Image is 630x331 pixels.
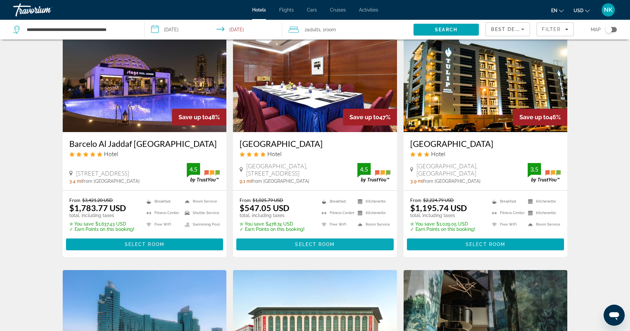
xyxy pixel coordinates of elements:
[410,197,421,203] span: From
[359,7,378,13] a: Activities
[63,27,227,132] img: Barcelo Al Jaddaf Dubai
[69,150,220,157] div: 5 star Hotel
[330,7,346,13] a: Cruises
[236,240,394,247] a: Select Room
[66,238,223,250] button: Select Room
[519,114,549,121] span: Save up to
[423,197,454,203] del: $2,224.79 USD
[537,22,573,36] button: Filters
[82,197,113,203] del: $3,421.20 USD
[528,163,561,182] img: TrustYou guest rating badge
[574,6,590,15] button: Change currency
[591,25,601,34] span: Map
[489,197,525,206] li: Breakfast
[182,220,220,229] li: Swimming Pool
[525,220,561,229] li: Room Service
[69,179,82,184] span: 3.4 mi
[143,197,182,206] li: Breakfast
[551,8,557,13] span: en
[69,221,134,227] p: $1,637.43 USD
[240,139,390,149] h3: [GEOGRAPHIC_DATA]
[233,27,397,132] img: Golden Sands Hotel & Residences
[305,25,320,34] span: 2
[252,7,266,13] a: Hotels
[143,220,182,229] li: Free WiFi
[69,213,134,218] p: total, including taxes
[410,227,475,232] p: ✓ Earn Points on this booking!
[172,109,226,125] div: 48%
[145,20,282,40] button: Select check in and out date
[125,242,164,247] span: Select Room
[604,305,625,326] iframe: Кнопка запуска окна обмена сообщениями
[240,179,252,184] span: 9.1 mi
[407,240,564,247] a: Select Room
[252,197,283,203] del: $1,025.79 USD
[320,25,336,34] span: , 1
[295,242,335,247] span: Select Room
[282,20,414,40] button: Travelers: 2 adults, 0 children
[179,114,208,121] span: Save up to
[82,179,140,184] span: from [GEOGRAPHIC_DATA]
[267,150,282,157] span: Hotel
[240,150,390,157] div: 4 star Hotel
[491,25,524,33] mat-select: Sort by
[354,220,390,229] li: Room Service
[182,197,220,206] li: Room Service
[410,139,561,149] h3: [GEOGRAPHIC_DATA]
[69,203,126,213] ins: $1,783.77 USD
[240,203,289,213] ins: $547.05 USD
[574,8,583,13] span: USD
[69,221,94,227] span: ✮ You save
[252,179,309,184] span: from [GEOGRAPHIC_DATA]
[143,209,182,217] li: Fitness Center
[279,7,294,13] a: Flights
[410,221,475,227] p: $1,029.05 USD
[240,227,305,232] p: ✓ Earn Points on this booking!
[354,209,390,217] li: Kitchenette
[307,7,317,13] a: Cars
[416,162,528,177] span: [GEOGRAPHIC_DATA], [GEOGRAPHIC_DATA]
[318,209,354,217] li: Fitness Center
[187,163,220,182] img: TrustYou guest rating badge
[410,150,561,157] div: 3 star Hotel
[325,27,336,32] span: Room
[26,25,134,35] input: Search hotel destination
[104,150,118,157] span: Hotel
[318,197,354,206] li: Breakfast
[187,165,200,173] div: 4.5
[404,27,568,132] img: Tulip Hotel Apartment
[236,238,394,250] button: Select Room
[600,3,617,17] button: User Menu
[551,6,564,15] button: Change language
[491,27,525,32] span: Best Deals
[542,27,561,32] span: Filter
[407,238,564,250] button: Select Room
[528,165,541,173] div: 3.5
[343,109,397,125] div: 47%
[601,27,617,33] button: Toggle map
[307,27,320,32] span: Adults
[13,1,79,18] a: Travorium
[466,242,505,247] span: Select Room
[69,139,220,149] a: Barcelo Al Jaddaf [GEOGRAPHIC_DATA]
[489,209,525,217] li: Fitness Center
[435,27,457,32] span: Search
[240,221,305,227] p: $478.74 USD
[354,197,390,206] li: Kitchenette
[410,213,475,218] p: total, including taxes
[410,221,435,227] span: ✮ You save
[489,220,525,229] li: Free WiFi
[240,197,251,203] span: From
[423,179,481,184] span: from [GEOGRAPHIC_DATA]
[525,197,561,206] li: Kitchenette
[318,220,354,229] li: Free WiFi
[349,114,379,121] span: Save up to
